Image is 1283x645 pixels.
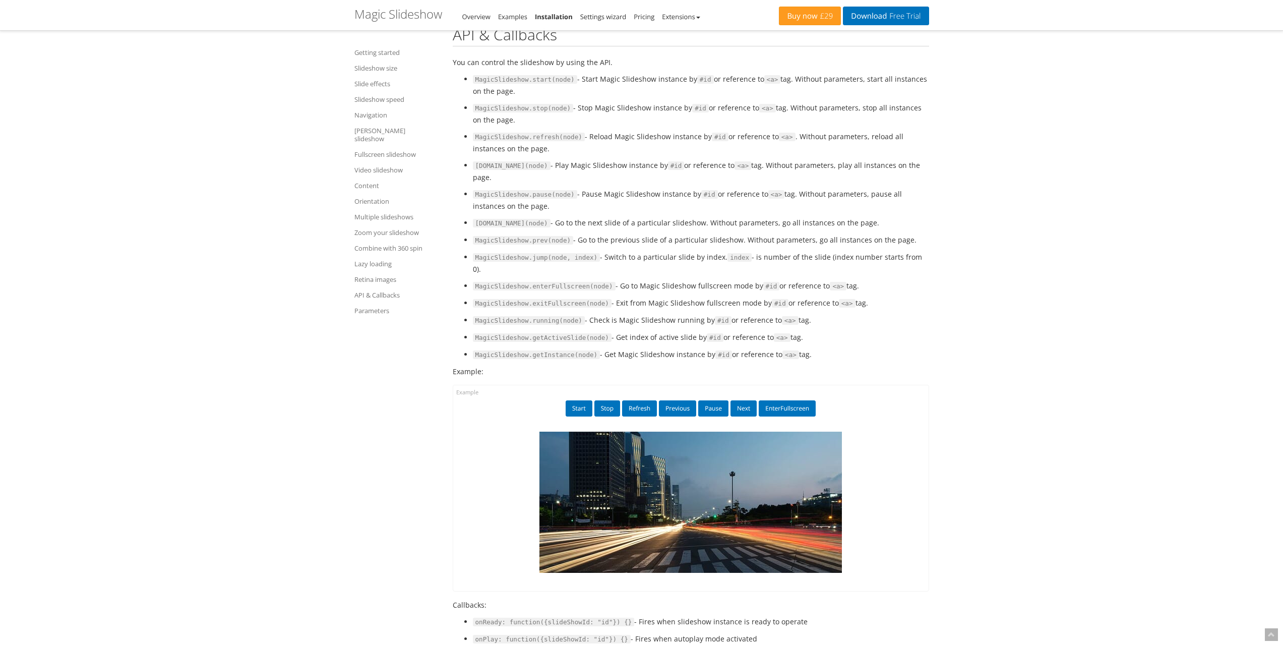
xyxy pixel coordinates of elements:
li: - Stop Magic Slideshow instance by or reference to tag. Without parameters, stop all instances on... [473,102,929,126]
span: <a> [759,104,776,113]
li: - Play Magic Slideshow instance by or reference to tag. Without parameters, play all instances on... [473,159,929,183]
a: Extensions [662,12,700,21]
span: #id [692,104,709,113]
a: Getting started [354,46,440,58]
a: [PERSON_NAME] slideshow [354,125,440,145]
span: <a> [764,75,781,84]
span: #id [712,133,728,142]
span: MagicSlideshow.stop(node) [473,104,574,113]
span: <a> [839,299,856,308]
span: £29 [818,12,833,20]
span: #id [715,316,731,325]
span: MagicSlideshow.getActiveSlide(node) [473,333,612,342]
li: - Exit from Magic Slideshow fullscreen mode by or reference to tag. [473,297,929,309]
a: Stop [594,400,620,417]
span: onPlay: function({slideShowId: "id"}) {} [473,635,631,644]
li: - Pause Magic Slideshow instance by or reference to tag. Without parameters, pause all instances ... [473,188,929,212]
a: Slide effects [354,78,440,90]
span: MagicSlideshow.start(node) [473,75,577,84]
span: <a> [779,133,796,142]
a: Pause [698,400,728,417]
span: Free Trial [887,12,921,20]
a: Video slideshow [354,164,440,176]
a: Refresh [622,400,657,417]
a: Lazy loading [354,258,440,270]
a: Zoom your slideshow [354,226,440,239]
span: MagicSlideshow.prev(node) [473,236,574,245]
li: - Reload Magic Slideshow instance by or reference to . Without parameters, reload all instances o... [473,131,929,154]
a: Start [566,400,592,417]
a: Previous [659,400,696,417]
a: Slideshow size [354,62,440,74]
span: <a> [768,190,785,199]
span: MagicSlideshow.getInstance(node) [473,350,600,360]
span: MagicSlideshow.enterFullscreen(node) [473,282,616,291]
li: - Fires when autoplay mode activated [473,633,929,645]
h2: API & Callbacks [453,26,929,46]
a: Fullscreen slideshow [354,148,440,160]
span: MagicSlideshow.refresh(node) [473,133,585,142]
a: Slideshow speed [354,93,440,105]
span: MagicSlideshow.pause(node) [473,190,577,199]
a: Next [730,400,757,417]
span: #id [701,190,718,199]
a: Examples [498,12,527,21]
span: #id [763,282,780,291]
span: <a> [782,316,799,325]
span: #id [707,333,723,342]
span: #id [697,75,714,84]
a: Navigation [354,109,440,121]
span: [DOMAIN_NAME](node) [473,161,551,170]
span: MagicSlideshow.exitFullscreen(node) [473,299,612,308]
li: - Get index of active slide by or reference to tag. [473,331,929,343]
span: <a> [830,282,846,291]
a: Content [354,180,440,192]
img: api slideshow [539,432,842,573]
a: API & Callbacks [354,289,440,301]
span: onReady: function({slideShowId: "id"}) {} [473,618,635,627]
span: [DOMAIN_NAME](node) [473,219,551,228]
a: Orientation [354,195,440,207]
li: - Get Magic Slideshow instance by or reference to tag. [473,348,929,361]
a: DownloadFree Trial [843,7,929,25]
span: MagicSlideshow.running(node) [473,316,585,325]
a: Installation [535,12,573,21]
li: - Switch to a particular slide by index. - is number of the slide (index number starts from 0). [473,251,929,275]
span: index [727,253,752,262]
h1: Magic Slideshow [354,8,442,21]
span: #id [668,161,685,170]
span: <a> [782,350,799,360]
a: Buy now£29 [779,7,841,25]
a: Parameters [354,305,440,317]
a: Retina images [354,273,440,285]
li: - Go to the previous slide of a particular slideshow. Without parameters, go all instances on the... [473,234,929,246]
li: - Check is Magic Slideshow running by or reference to tag. [473,314,929,326]
span: #id [772,299,788,308]
span: <a> [735,161,751,170]
li: - Fires when slideshow instance is ready to operate [473,616,929,628]
span: #id [715,350,732,360]
p: Callbacks: [453,599,929,611]
p: Example: [453,366,929,377]
a: Multiple slideshows [354,211,440,223]
a: Combine with 360 spin [354,242,440,254]
p: You can control the slideshow by using the API. [453,56,929,68]
a: Pricing [634,12,654,21]
a: Overview [462,12,491,21]
a: Settings wizard [580,12,627,21]
span: <a> [774,333,790,342]
li: - Go to Magic Slideshow fullscreen mode by or reference to tag. [473,280,929,292]
li: - Start Magic Slideshow instance by or reference to tag. Without parameters, start all instances ... [473,73,929,97]
li: - Go to the next slide of a particular slideshow. Without parameters, go all instances on the page. [473,217,929,229]
a: EnterFullscreen [759,400,816,417]
span: MagicSlideshow.jump(node, index) [473,253,600,262]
